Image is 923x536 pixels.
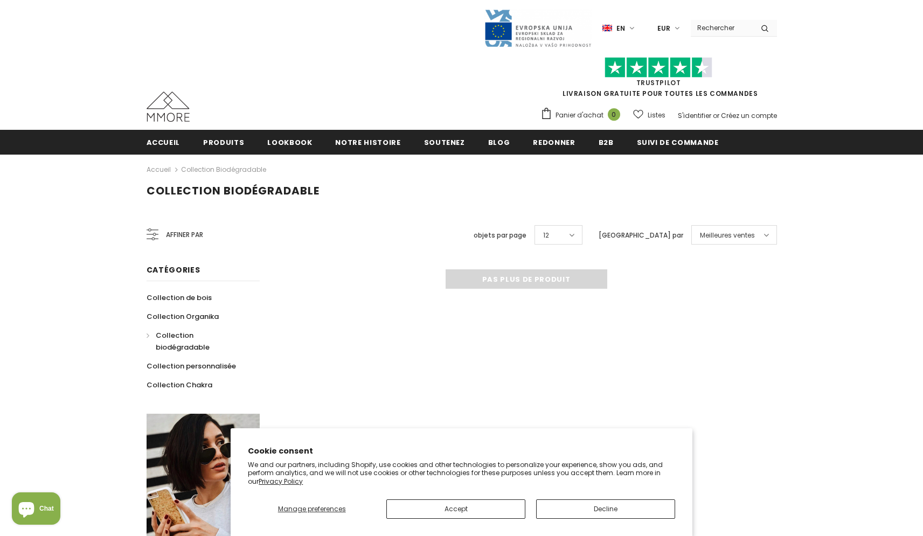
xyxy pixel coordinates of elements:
[533,137,575,148] span: Redonner
[147,375,212,394] a: Collection Chakra
[543,230,549,241] span: 12
[484,9,592,48] img: Javni Razpis
[147,288,212,307] a: Collection de bois
[156,330,210,352] span: Collection biodégradable
[540,107,626,123] a: Panier d'achat 0
[648,110,665,121] span: Listes
[147,264,200,275] span: Catégories
[540,62,777,98] span: LIVRAISON GRATUITE POUR TOUTES LES COMMANDES
[424,137,465,148] span: soutenez
[637,130,719,154] a: Suivi de commande
[533,130,575,154] a: Redonner
[678,111,711,120] a: S'identifier
[248,461,675,486] p: We and our partners, including Shopify, use cookies and other technologies to personalize your ex...
[602,24,612,33] img: i-lang-1.png
[488,137,510,148] span: Blog
[691,20,753,36] input: Search Site
[637,137,719,148] span: Suivi de commande
[267,137,312,148] span: Lookbook
[203,130,244,154] a: Produits
[636,78,681,87] a: TrustPilot
[147,326,248,357] a: Collection biodégradable
[147,137,181,148] span: Accueil
[605,57,712,78] img: Faites confiance aux étoiles pilotes
[147,311,219,322] span: Collection Organika
[657,23,670,34] span: EUR
[147,163,171,176] a: Accueil
[488,130,510,154] a: Blog
[166,229,203,241] span: Affiner par
[608,108,620,121] span: 0
[721,111,777,120] a: Créez un compte
[248,499,376,519] button: Manage preferences
[147,92,190,122] img: Cas MMORE
[181,165,266,174] a: Collection biodégradable
[147,183,320,198] span: Collection biodégradable
[599,137,614,148] span: B2B
[556,110,603,121] span: Panier d'achat
[633,106,665,124] a: Listes
[147,307,219,326] a: Collection Organika
[147,380,212,390] span: Collection Chakra
[9,492,64,527] inbox-online-store-chat: Shopify online store chat
[599,130,614,154] a: B2B
[474,230,526,241] label: objets par page
[147,361,236,371] span: Collection personnalisée
[267,130,312,154] a: Lookbook
[335,130,400,154] a: Notre histoire
[147,293,212,303] span: Collection de bois
[424,130,465,154] a: soutenez
[536,499,675,519] button: Decline
[599,230,683,241] label: [GEOGRAPHIC_DATA] par
[386,499,525,519] button: Accept
[147,130,181,154] a: Accueil
[700,230,755,241] span: Meilleures ventes
[147,357,236,375] a: Collection personnalisée
[616,23,625,34] span: en
[713,111,719,120] span: or
[484,23,592,32] a: Javni Razpis
[259,477,303,486] a: Privacy Policy
[335,137,400,148] span: Notre histoire
[278,504,346,513] span: Manage preferences
[248,445,675,457] h2: Cookie consent
[203,137,244,148] span: Produits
